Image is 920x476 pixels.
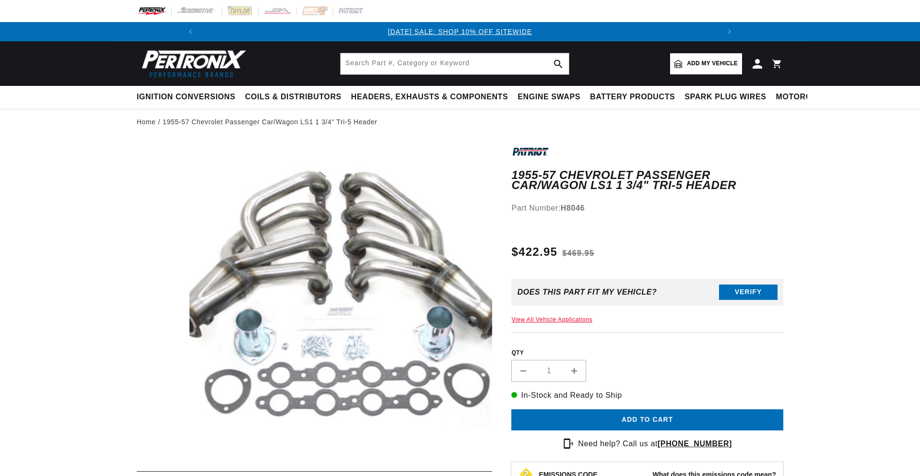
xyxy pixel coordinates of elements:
input: Search Part #, Category or Keyword [341,53,569,74]
div: Part Number: [511,202,783,214]
summary: Ignition Conversions [137,86,240,108]
a: Home [137,117,156,127]
div: Announcement [200,26,720,37]
span: Coils & Distributors [245,92,342,102]
summary: Coils & Distributors [240,86,346,108]
button: Translation missing: en.sections.announcements.previous_announcement [181,22,200,41]
div: 1 of 3 [200,26,720,37]
summary: Engine Swaps [513,86,585,108]
button: search button [548,53,569,74]
nav: breadcrumbs [137,117,783,127]
a: 1955-57 Chevrolet Passenger Car/Wagon LS1 1 3/4" Tri-5 Header [163,117,377,127]
p: Need help? Call us at [578,438,732,450]
summary: Motorcycle [771,86,838,108]
a: View All Vehicle Applications [511,316,592,323]
span: Ignition Conversions [137,92,236,102]
span: Motorcycle [776,92,833,102]
button: Translation missing: en.sections.announcements.next_announcement [720,22,739,41]
summary: Headers, Exhausts & Components [346,86,513,108]
div: Does This part fit My vehicle? [517,288,657,297]
label: QTY [511,349,783,357]
img: Pertronix [137,47,247,80]
a: [DATE] SALE: SHOP 10% OFF SITEWIDE [388,28,532,36]
a: Add my vehicle [670,53,742,74]
span: $422.95 [511,243,557,261]
span: Headers, Exhausts & Components [351,92,508,102]
s: $469.95 [562,248,594,259]
slideshow-component: Translation missing: en.sections.announcements.announcement_bar [113,22,807,41]
button: Verify [719,285,778,300]
media-gallery: Gallery Viewer [137,144,492,452]
summary: Spark Plug Wires [680,86,771,108]
span: Battery Products [590,92,675,102]
strong: H8046 [561,204,585,212]
h1: 1955-57 Chevrolet Passenger Car/Wagon LS1 1 3/4" Tri-5 Header [511,170,783,190]
span: Engine Swaps [518,92,580,102]
span: Add my vehicle [687,59,738,68]
summary: Battery Products [585,86,680,108]
p: In-Stock and Ready to Ship [511,389,783,402]
a: [PHONE_NUMBER] [658,440,732,448]
button: Add to cart [511,409,783,431]
span: Spark Plug Wires [684,92,766,102]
